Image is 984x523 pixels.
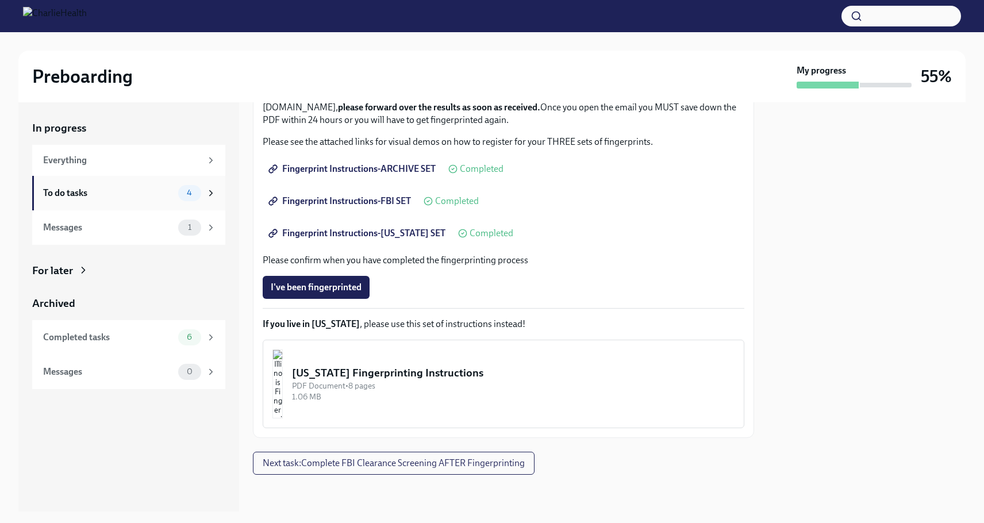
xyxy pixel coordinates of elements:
button: [US_STATE] Fingerprinting InstructionsPDF Document•8 pages1.06 MB [263,340,744,428]
p: Please note: Once printed, You will receive the FBI results directly to your personal email from ... [263,89,744,126]
a: Completed tasks6 [32,320,225,355]
span: 1 [181,223,198,232]
button: I've been fingerprinted [263,276,370,299]
p: Please see the attached links for visual demos on how to register for your THREE sets of fingerpr... [263,136,744,148]
img: CharlieHealth [23,7,87,25]
span: 0 [180,367,199,376]
span: Completed [470,229,513,238]
a: Messages0 [32,355,225,389]
a: Fingerprint Instructions-ARCHIVE SET [263,157,444,180]
div: Everything [43,154,201,167]
div: To do tasks [43,187,174,199]
div: [US_STATE] Fingerprinting Instructions [292,366,735,380]
a: Archived [32,296,225,311]
strong: please forward over the results as soon as received. [338,102,540,113]
strong: My progress [797,64,846,77]
a: Messages1 [32,210,225,245]
a: For later [32,263,225,278]
span: Next task : Complete FBI Clearance Screening AFTER Fingerprinting [263,457,525,469]
span: Fingerprint Instructions-ARCHIVE SET [271,163,436,175]
button: Next task:Complete FBI Clearance Screening AFTER Fingerprinting [253,452,535,475]
div: Messages [43,221,174,234]
h3: 55% [921,66,952,87]
a: In progress [32,121,225,136]
span: I've been fingerprinted [271,282,362,293]
div: Messages [43,366,174,378]
a: To do tasks4 [32,176,225,210]
span: 4 [180,189,199,197]
img: Illinois Fingerprinting Instructions [272,349,283,418]
div: Completed tasks [43,331,174,344]
span: 6 [180,333,199,341]
p: , please use this set of instructions instead! [263,318,744,330]
p: Please confirm when you have completed the fingerprinting process [263,254,744,267]
div: For later [32,263,73,278]
a: Everything [32,145,225,176]
span: Fingerprint Instructions-[US_STATE] SET [271,228,445,239]
a: Fingerprint Instructions-FBI SET [263,190,419,213]
div: 1.06 MB [292,391,735,402]
h2: Preboarding [32,65,133,88]
span: Completed [460,164,503,174]
span: Completed [435,197,479,206]
div: PDF Document • 8 pages [292,380,735,391]
span: Fingerprint Instructions-FBI SET [271,195,411,207]
strong: If you live in [US_STATE] [263,318,360,329]
a: Fingerprint Instructions-[US_STATE] SET [263,222,453,245]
